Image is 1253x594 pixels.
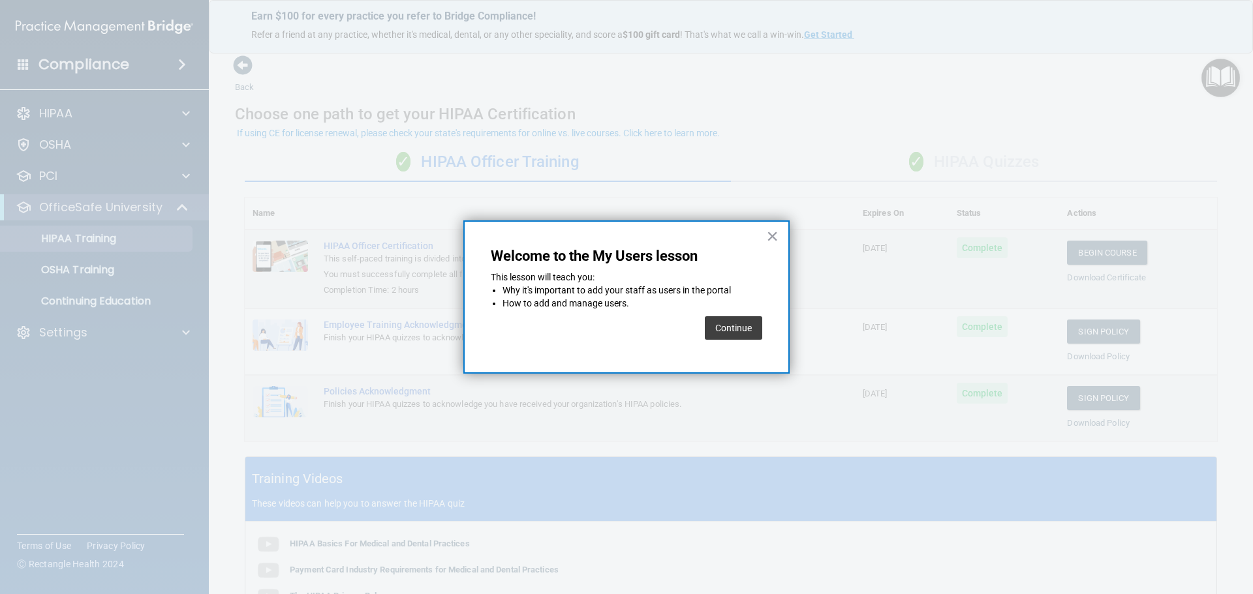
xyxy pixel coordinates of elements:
[766,226,779,246] button: Close
[491,248,762,265] p: Welcome to the My Users lesson
[503,297,762,310] li: How to add and manage users.
[705,316,762,340] button: Continue
[503,284,762,297] li: Why it's important to add your staff as users in the portal
[491,271,762,284] p: This lesson will teach you:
